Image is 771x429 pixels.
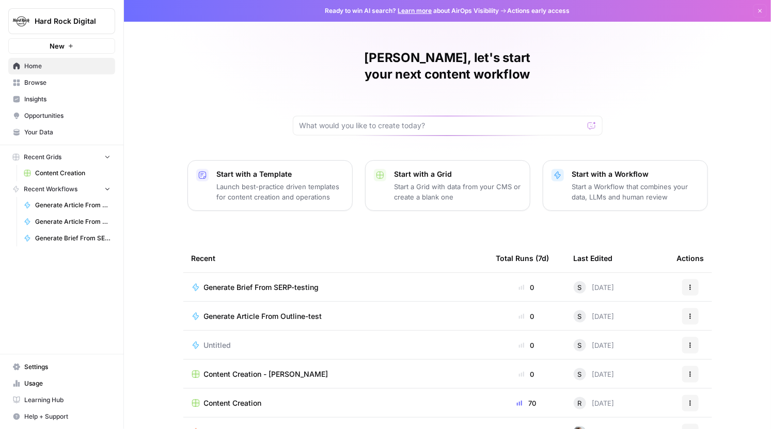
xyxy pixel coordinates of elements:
a: Untitled [192,340,480,350]
div: 0 [496,282,557,293]
span: S [578,340,582,350]
button: Start with a TemplateLaunch best-practice driven templates for content creation and operations [187,160,353,211]
a: Content Creation - [PERSON_NAME] [192,369,480,379]
input: What would you like to create today? [300,120,584,131]
button: Start with a GridStart a Grid with data from your CMS or create a blank one [365,160,530,211]
span: Generate Brief From SERP-testing [35,234,111,243]
a: Learning Hub [8,392,115,408]
span: Home [24,62,111,71]
span: Generate Article From Outline-test [35,217,111,226]
span: Your Data [24,128,111,137]
span: S [578,311,582,321]
a: Content Creation [19,165,115,181]
div: Total Runs (7d) [496,244,549,272]
span: Help + Support [24,412,111,421]
a: Learn more [398,7,432,14]
span: Insights [24,95,111,104]
a: Generate Article From Outline-test [192,311,480,321]
img: Hard Rock Digital Logo [12,12,30,30]
p: Start with a Grid [395,169,522,179]
div: Recent [192,244,480,272]
span: Learning Hub [24,395,111,405]
div: 70 [496,398,557,408]
a: Usage [8,375,115,392]
span: Actions early access [508,6,570,16]
p: Start a Grid with data from your CMS or create a blank one [395,181,522,202]
span: Content Creation - [PERSON_NAME] [204,369,328,379]
a: Content Creation [192,398,480,408]
span: R [578,398,582,408]
span: S [578,282,582,293]
a: Home [8,58,115,74]
a: Opportunities [8,108,115,124]
a: Your Data [8,124,115,141]
div: Actions [677,244,704,272]
span: Usage [24,379,111,388]
a: Generate Brief From SERP-testing [192,282,480,293]
span: Content Creation [204,398,262,408]
div: [DATE] [574,368,615,380]
span: Opportunities [24,111,111,120]
a: Insights [8,91,115,108]
span: Generate Brief From SERP-testing [204,282,319,293]
div: [DATE] [574,310,615,323]
span: S [578,369,582,379]
button: New [8,38,115,54]
span: New [50,41,65,51]
span: Hard Rock Digital [35,16,97,26]
a: Generate Brief From SERP-testing [19,230,115,247]
span: Settings [24,362,111,372]
a: Settings [8,359,115,375]
span: Recent Workflows [24,185,77,194]
div: 0 [496,311,557,321]
span: Recent Grids [24,152,61,162]
span: Content Creation [35,168,111,178]
span: Generate Article From Outline-test [204,311,322,321]
div: 0 [496,369,557,379]
button: Recent Workflows [8,181,115,197]
p: Launch best-practice driven templates for content creation and operations [217,181,344,202]
span: Browse [24,78,111,87]
p: Start with a Workflow [572,169,699,179]
div: Last Edited [574,244,613,272]
a: Generate Article From Outline [19,197,115,213]
a: Generate Article From Outline-test [19,213,115,230]
button: Help + Support [8,408,115,425]
button: Recent Grids [8,149,115,165]
button: Workspace: Hard Rock Digital [8,8,115,34]
span: Generate Article From Outline [35,201,111,210]
span: Untitled [204,340,231,350]
span: Ready to win AI search? about AirOps Visibility [325,6,499,16]
p: Start with a Template [217,169,344,179]
div: [DATE] [574,281,615,294]
button: Start with a WorkflowStart a Workflow that combines your data, LLMs and human review [543,160,708,211]
div: [DATE] [574,339,615,351]
p: Start a Workflow that combines your data, LLMs and human review [572,181,699,202]
a: Browse [8,74,115,91]
div: 0 [496,340,557,350]
h1: [PERSON_NAME], let's start your next content workflow [293,50,603,83]
div: [DATE] [574,397,615,409]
